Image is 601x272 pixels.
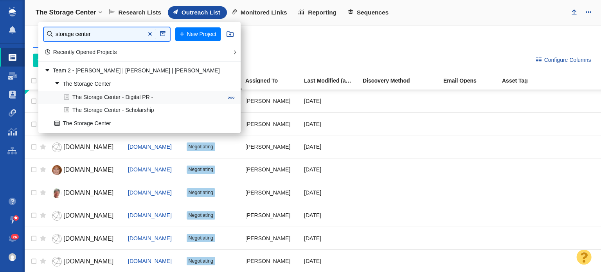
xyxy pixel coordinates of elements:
span: Configure Columns [544,56,591,64]
div: [PERSON_NAME] [245,93,297,110]
a: Assigned To [245,78,303,85]
div: [PERSON_NAME] [245,161,297,178]
a: [DOMAIN_NAME] [128,166,172,173]
span: Outreach List [182,9,220,16]
div: Asset Tag [502,78,560,83]
td: Negotiating [183,181,242,204]
a: [DOMAIN_NAME] [50,163,121,177]
a: [DOMAIN_NAME] [50,232,121,246]
div: [DATE] [304,138,356,155]
a: Recently Opened Projects [45,49,117,55]
div: [DATE] [304,230,356,247]
div: [DATE] [304,184,356,201]
span: Reporting [308,9,336,16]
div: [PERSON_NAME] [245,115,297,132]
span: Monitored Links [241,9,287,16]
span: Research Lists [118,9,161,16]
span: Negotiating [188,167,213,172]
td: Negotiating [183,204,242,227]
h4: The Storage Center [36,9,96,16]
span: [DOMAIN_NAME] [63,258,113,265]
span: [DOMAIN_NAME] [63,235,113,242]
a: [DOMAIN_NAME] [50,141,121,154]
span: Negotiating [188,144,213,150]
a: [DOMAIN_NAME] [50,209,121,223]
div: [DATE] [304,93,356,110]
div: [DATE] [304,252,356,269]
a: Research Lists [104,6,168,19]
span: Negotiating [188,258,213,264]
div: Date the Contact was last edited [304,78,362,83]
div: [PERSON_NAME] [245,138,297,155]
a: Discovery Method [363,78,443,85]
a: The Storage Center [52,117,225,130]
a: Outreach List [168,6,227,19]
span: [DOMAIN_NAME] [63,166,113,173]
span: Negotiating [188,235,213,241]
div: Discovery Method [363,78,443,83]
span: Negotiating [188,190,213,195]
input: Find a Project [44,27,170,41]
td: Negotiating [183,135,242,158]
div: [DATE] [304,161,356,178]
img: buzzstream_logo_iconsimple.png [9,7,16,16]
span: [DOMAIN_NAME] [63,212,113,219]
a: Asset Tag [502,78,560,85]
span: Sequences [357,9,389,16]
button: New Project [175,27,221,41]
a: [DOMAIN_NAME] [128,258,172,264]
div: Assigned To [245,78,303,83]
a: Sequences [343,6,395,19]
a: Team 2 - [PERSON_NAME] | [PERSON_NAME] | [PERSON_NAME] [42,65,225,77]
a: [DOMAIN_NAME] [128,144,172,150]
button: Configure Columns [531,54,596,67]
div: [PERSON_NAME] [245,207,297,224]
td: Negotiating [183,227,242,249]
span: Negotiating [188,213,213,218]
div: [PERSON_NAME] [245,252,297,269]
a: The Storage Center - Digital PR - [62,91,225,103]
img: 6a5e3945ebbb48ba90f02ffc6c7ec16f [9,253,16,261]
span: 26 [11,234,19,240]
a: The Storage Center [52,78,225,90]
a: Last Modified (any project) [304,78,362,85]
a: [DOMAIN_NAME] [128,212,172,218]
a: [DOMAIN_NAME] [128,235,172,241]
a: [DOMAIN_NAME] [128,189,172,196]
div: [DATE] [304,115,356,132]
a: [DOMAIN_NAME] [50,255,121,268]
div: [PERSON_NAME] [245,184,297,201]
span: [DOMAIN_NAME] [63,144,113,150]
button: Add Websites [33,54,90,67]
a: Reporting [293,6,343,19]
td: Negotiating [183,158,242,181]
span: [DOMAIN_NAME] [63,189,113,196]
a: Monitored Links [227,6,294,19]
div: [DATE] [304,207,356,224]
div: [PERSON_NAME] [245,230,297,247]
a: Email Opens [443,78,501,85]
div: Email Opens [443,78,501,83]
a: The Storage Center - Scholarship [62,104,225,117]
a: [DOMAIN_NAME] [50,186,121,200]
